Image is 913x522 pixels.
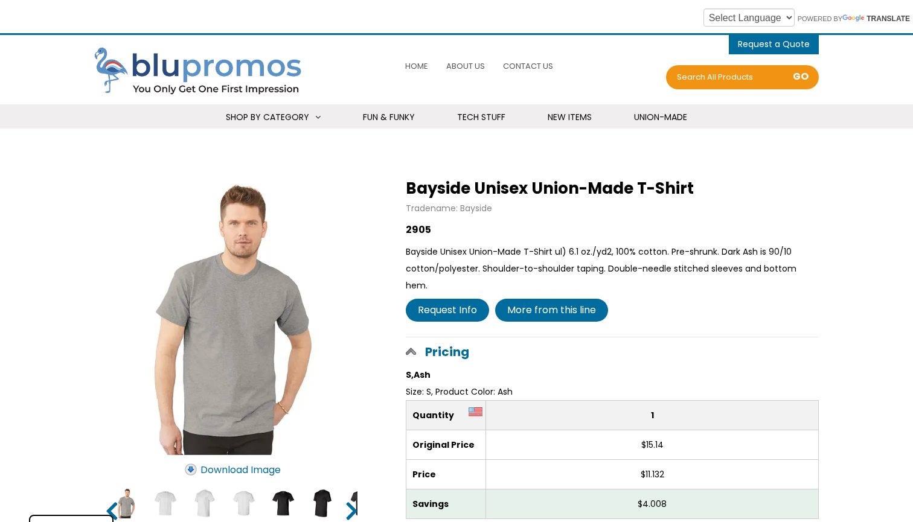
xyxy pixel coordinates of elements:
[457,111,505,123] span: Tech Stuff
[268,488,298,518] input: Bayside Unisex Union-Made T-Shirt
[111,488,141,518] input: Bayside Unisex Union-Made T-Shirt
[363,111,415,123] span: Fun & Funky
[406,221,819,238] div: 2905
[406,430,486,460] td: Original Price
[446,60,485,72] span: About Us
[406,177,694,199] span: Bayside Unisex Union-Made T-Shirt
[406,460,486,489] td: Price
[738,38,810,53] span: items - Cart
[94,180,370,455] img: Bayside Unisex Union-Made T-Shirt
[175,454,289,485] a: Download Image
[486,489,819,519] td: $4.008
[406,369,431,381] span: S,Ash
[347,488,377,518] input: Bayside Unisex Union-Made T-Shirt
[406,200,819,217] div: Tradename: Bayside
[486,401,819,430] th: 1
[703,8,795,27] select: Language Translate Widget
[190,488,220,518] input: Bayside Unisex Union-Made T-Shirt
[533,104,607,130] a: New Items
[229,488,259,518] input: Bayside Unisex Union-Made T-Shirt
[348,104,430,130] a: Fun & Funky
[738,35,810,53] button: items - Cart
[694,6,910,29] div: Powered by
[503,60,553,72] span: Contact Us
[150,488,181,518] input: Bayside Unisex Union-Made T-Shirt
[842,14,867,23] img: Google Translate
[842,14,910,23] a: Translate
[486,430,819,460] td: $15.14
[634,111,687,123] span: Union-Made
[211,104,336,130] a: Shop By Category
[500,53,556,79] a: Contact Us
[226,111,309,123] span: Shop By Category
[406,299,489,322] a: Request Info
[402,53,431,79] a: Home
[406,489,486,519] td: Savings
[406,337,819,366] a: Pricing
[406,401,486,430] th: Quantity
[307,488,338,518] input: Bayside Unisex Union-Made T-Shirt
[406,366,819,400] div: Size: S, Product Color: Ash
[406,243,819,294] div: Bayside Unisex Union-Made T-Shirt ul) 6.1 oz./yd2, 100% cotton. Pre-shrunk. Dark Ash is 90/10 cot...
[619,104,702,130] a: Union-Made
[495,299,608,322] a: More from this line
[405,60,428,72] span: Home
[443,53,488,79] a: About Us
[548,111,592,123] span: New Items
[817,366,819,383] div: Product Number
[442,104,521,130] a: Tech Stuff
[486,460,819,489] td: $11.132
[94,47,312,97] img: Blupromos LLC's Logo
